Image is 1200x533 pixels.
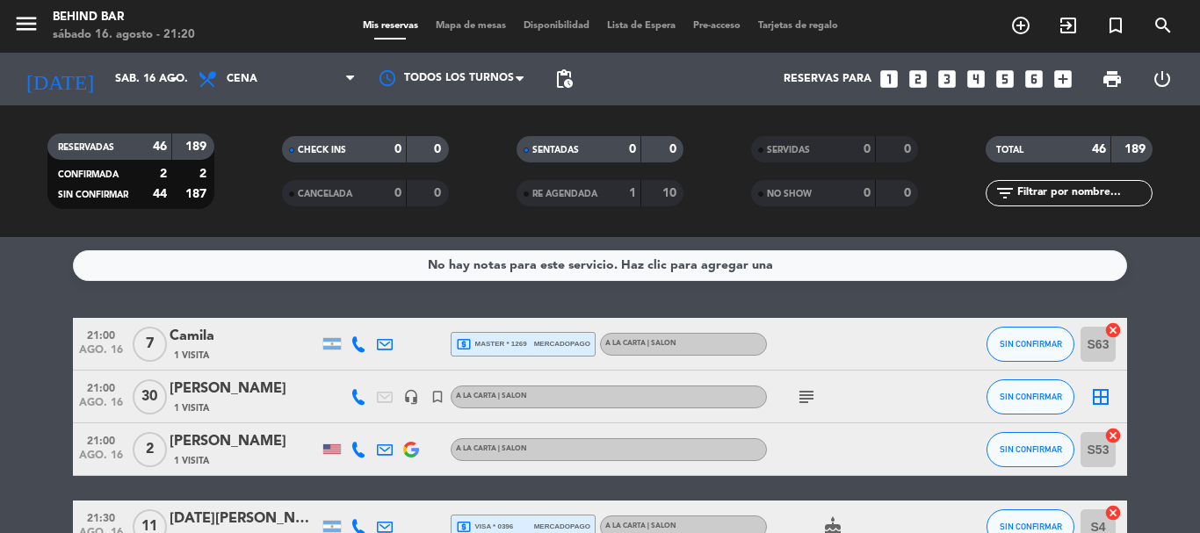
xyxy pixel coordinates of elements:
span: SIN CONFIRMAR [1000,339,1062,349]
i: search [1153,15,1174,36]
strong: 10 [662,187,680,199]
span: Tarjetas de regalo [749,21,847,31]
div: LOG OUT [1137,53,1187,105]
span: mercadopago [534,521,590,532]
i: looks_3 [936,68,958,90]
div: [PERSON_NAME] [170,378,319,400]
i: looks_two [907,68,929,90]
i: cancel [1104,427,1122,444]
span: 2 [133,432,167,467]
span: master * 1269 [456,336,527,352]
strong: 0 [434,187,445,199]
span: 21:00 [79,429,123,450]
span: RESERVADAS [58,143,114,152]
span: Disponibilidad [515,21,598,31]
strong: 2 [199,168,210,180]
span: ago. 16 [79,397,123,417]
i: filter_list [994,183,1016,204]
span: Pre-acceso [684,21,749,31]
span: SERVIDAS [767,146,810,155]
button: SIN CONFIRMAR [987,379,1074,414]
strong: 2 [160,168,167,180]
span: A LA CARTA | SALON [456,445,527,452]
span: A LA CARTA | SALON [605,522,676,529]
i: looks_5 [994,68,1016,90]
span: SIN CONFIRMAR [1000,392,1062,401]
span: pending_actions [553,68,575,90]
i: turned_in_not [1105,15,1126,36]
i: border_all [1090,386,1111,407]
span: RE AGENDADA [532,190,597,198]
i: turned_in_not [430,389,445,405]
div: Behind Bar [53,9,195,26]
span: A LA CARTA | SALON [605,340,676,347]
strong: 0 [394,187,401,199]
i: cancel [1104,504,1122,522]
button: SIN CONFIRMAR [987,432,1074,467]
span: 21:00 [79,377,123,397]
span: SIN CONFIRMAR [58,191,128,199]
i: add_circle_outline [1010,15,1031,36]
span: CHECK INS [298,146,346,155]
span: Mapa de mesas [427,21,515,31]
strong: 0 [629,143,636,155]
strong: 46 [1092,143,1106,155]
span: 1 Visita [174,349,209,363]
div: [PERSON_NAME] [170,430,319,453]
strong: 0 [394,143,401,155]
i: add_box [1052,68,1074,90]
span: 7 [133,327,167,362]
span: ago. 16 [79,344,123,364]
strong: 46 [153,140,167,153]
span: Lista de Espera [598,21,684,31]
span: 21:30 [79,507,123,527]
strong: 44 [153,188,167,200]
i: cancel [1104,321,1122,339]
div: No hay notas para este servicio. Haz clic para agregar una [428,256,773,276]
span: 1 Visita [174,401,209,415]
div: sábado 16. agosto - 21:20 [53,26,195,44]
i: looks_4 [965,68,987,90]
input: Filtrar por nombre... [1016,184,1152,203]
strong: 189 [1124,143,1149,155]
i: exit_to_app [1058,15,1079,36]
strong: 187 [185,188,210,200]
div: Camila [170,325,319,348]
div: [DATE][PERSON_NAME] [170,508,319,530]
strong: 0 [864,187,871,199]
span: ago. 16 [79,450,123,470]
span: SIN CONFIRMAR [1000,522,1062,531]
i: local_atm [456,336,472,352]
span: 1 Visita [174,454,209,468]
span: 30 [133,379,167,414]
span: SENTADAS [532,146,579,155]
i: menu [13,11,40,37]
i: looks_6 [1023,68,1045,90]
span: mercadopago [534,338,590,349]
i: headset_mic [403,389,419,405]
span: Cena [227,73,257,85]
span: NO SHOW [767,190,812,198]
button: SIN CONFIRMAR [987,327,1074,362]
button: menu [13,11,40,43]
i: looks_one [878,68,900,90]
strong: 189 [185,140,210,153]
i: [DATE] [13,60,106,98]
strong: 0 [864,143,871,155]
i: power_settings_new [1152,68,1173,90]
span: print [1102,68,1123,90]
span: Reservas para [784,73,871,85]
span: 21:00 [79,324,123,344]
span: Mis reservas [354,21,427,31]
strong: 0 [669,143,680,155]
strong: 0 [904,143,914,155]
span: CANCELADA [298,190,352,198]
span: SIN CONFIRMAR [1000,444,1062,454]
i: subject [796,386,817,407]
span: TOTAL [996,146,1023,155]
img: google-logo.png [403,442,419,457]
i: arrow_drop_down [163,68,184,90]
strong: 0 [904,187,914,199]
span: A LA CARTA | SALON [456,393,527,400]
strong: 0 [434,143,445,155]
